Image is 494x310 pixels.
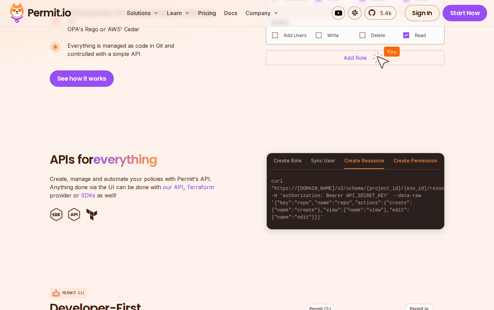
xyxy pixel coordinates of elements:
[376,9,391,17] span: 5.4k
[311,153,335,169] button: Sync User
[50,70,114,87] button: See how it works
[62,290,84,296] p: Permit CLI
[7,1,74,25] img: Permit logo
[68,42,174,50] span: Everything is managed as code in Git and
[187,184,214,191] a: Terraform
[68,42,174,58] p: controlled with a simple API
[81,192,95,199] a: SDKs
[394,153,437,169] button: Create Permission
[50,175,221,199] p: Create, manage and automate your policies with Permit's API. Anything done via the UI can be done...
[405,5,440,21] a: Sign In
[443,5,487,21] a: Start Now
[364,6,396,20] a: 5.4k
[163,184,183,191] a: our API
[195,6,219,20] a: Pricing
[50,153,258,167] h2: APIs for
[164,6,193,20] button: Learn
[344,153,384,169] button: Create Resource
[274,153,302,169] button: Create Role
[243,6,281,20] button: Company
[267,172,444,227] code: curl "https://[DOMAIN_NAME]/v2/schema/{project_id}/{env_id}/resources" -H 'authorization: Bearer ...
[124,6,161,20] button: Solutions
[93,151,157,168] span: everything
[221,6,240,20] a: Docs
